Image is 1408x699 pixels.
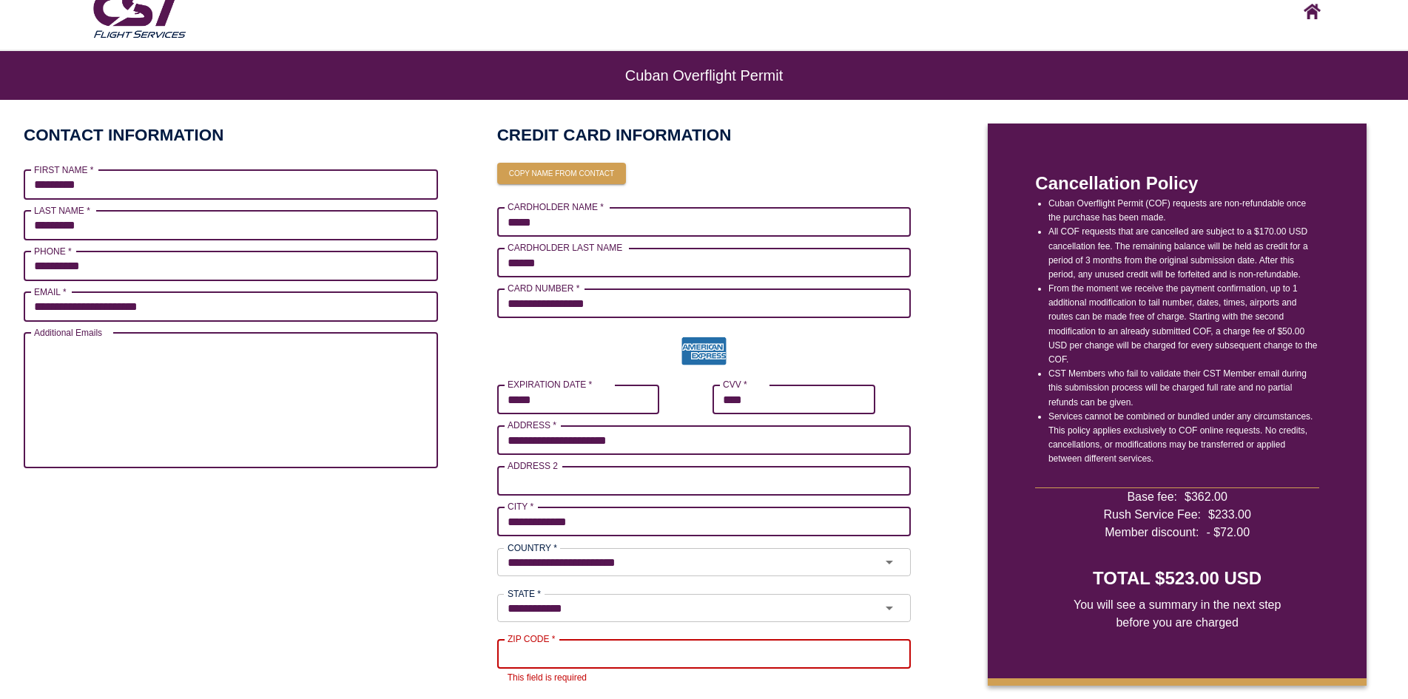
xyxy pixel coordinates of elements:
[1304,4,1321,19] img: CST logo, click here to go home screen
[508,500,533,513] label: CITY *
[1103,506,1201,524] span: Rush Service Fee:
[508,200,604,213] label: CARDHOLDER NAME *
[1048,410,1319,467] li: Services cannot be combined or bundled under any circumstances. This policy applies exclusively t...
[1127,488,1177,506] span: Base fee:
[508,241,622,254] label: CARDHOLDER LAST NAME
[508,671,901,686] p: This field is required
[1035,170,1319,197] p: Cancellation Policy
[508,632,555,645] label: ZIP CODE *
[1048,197,1319,225] li: Cuban Overflight Permit (COF) requests are non-refundable once the purchase has been made.
[873,598,906,618] button: Open
[34,204,90,217] label: LAST NAME *
[1048,225,1319,282] li: All COF requests that are cancelled are subject to a $170.00 USD cancellation fee. The remaining ...
[723,378,747,391] label: CVV *
[508,282,579,294] label: CARD NUMBER *
[34,326,102,339] label: Additional Emails
[34,470,428,485] p: Up to X email addresses separated by a comma
[873,552,906,573] button: Open
[1048,282,1319,367] li: From the moment we receive the payment confirmation, up to 1 additional modification to tail numb...
[1105,524,1199,541] span: Member discount:
[497,124,912,146] h2: CREDIT CARD INFORMATION
[1093,566,1262,591] h4: TOTAL $523.00 USD
[508,587,541,600] label: STATE *
[34,163,93,176] label: FIRST NAME *
[508,378,592,391] label: EXPIRATION DATE *
[24,124,223,146] h2: CONTACT INFORMATION
[508,541,557,554] label: COUNTRY *
[1208,506,1251,524] span: $ 233.00
[34,286,67,298] label: EMAIL *
[508,419,556,431] label: ADDRESS *
[497,163,626,185] button: Copy name from contact
[1064,596,1291,632] span: You will see a summary in the next step before you are charged
[508,459,558,472] label: ADDRESS 2
[34,245,72,257] label: PHONE *
[1048,367,1319,410] li: CST Members who fail to validate their CST Member email during this submission process will be ch...
[677,329,731,374] img: American express
[1206,524,1250,541] span: - $ 72.00
[1185,488,1227,506] span: $ 362.00
[59,75,1349,76] h6: Cuban Overflight Permit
